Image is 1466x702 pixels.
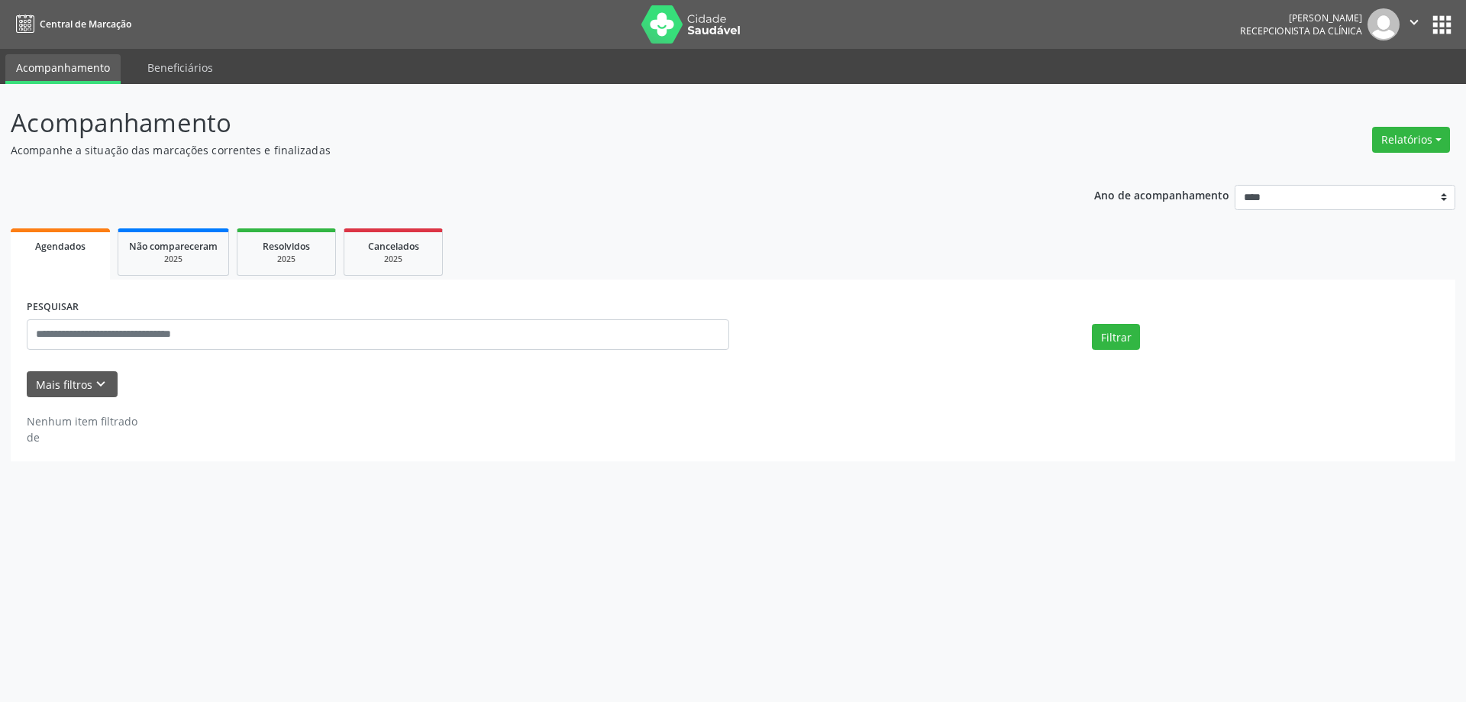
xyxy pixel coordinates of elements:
[368,240,419,253] span: Cancelados
[1094,185,1229,204] p: Ano de acompanhamento
[263,240,310,253] span: Resolvidos
[248,254,325,265] div: 2025
[27,296,79,319] label: PESQUISAR
[11,104,1022,142] p: Acompanhamento
[129,254,218,265] div: 2025
[35,240,86,253] span: Agendados
[355,254,431,265] div: 2025
[11,11,131,37] a: Central de Marcação
[40,18,131,31] span: Central de Marcação
[1092,324,1140,350] button: Filtrar
[1240,24,1362,37] span: Recepcionista da clínica
[1240,11,1362,24] div: [PERSON_NAME]
[92,376,109,393] i: keyboard_arrow_down
[1406,14,1422,31] i: 
[27,429,137,445] div: de
[137,54,224,81] a: Beneficiários
[1372,127,1450,153] button: Relatórios
[1400,8,1429,40] button: 
[1368,8,1400,40] img: img
[5,54,121,84] a: Acompanhamento
[1429,11,1455,38] button: apps
[27,413,137,429] div: Nenhum item filtrado
[11,142,1022,158] p: Acompanhe a situação das marcações correntes e finalizadas
[27,371,118,398] button: Mais filtroskeyboard_arrow_down
[129,240,218,253] span: Não compareceram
